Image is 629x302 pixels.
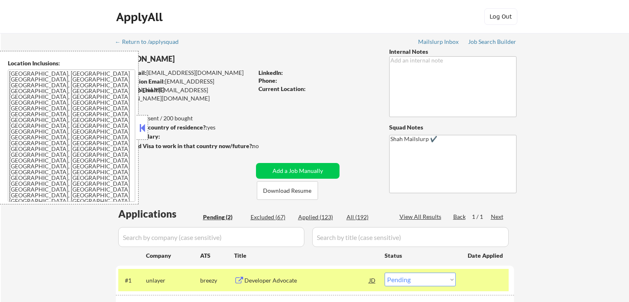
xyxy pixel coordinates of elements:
div: #1 [125,276,139,285]
div: breezy [200,276,234,285]
strong: LinkedIn: [258,69,283,76]
div: 1 / 1 [472,213,491,221]
strong: Will need Visa to work in that country now/future?: [116,142,254,149]
div: Back [453,213,466,221]
div: Status [385,248,456,263]
div: Mailslurp Inbox [418,39,459,45]
button: Log Out [484,8,517,25]
a: ← Return to /applysquad [115,38,187,47]
div: unlayer [146,276,200,285]
div: ← Return to /applysquad [115,39,187,45]
strong: Can work in country of residence?: [115,124,207,131]
div: Internal Notes [389,48,517,56]
div: Squad Notes [389,123,517,132]
div: Title [234,252,377,260]
button: Download Resume [257,181,318,200]
div: no [252,142,276,150]
strong: Phone: [258,77,277,84]
div: Developer Advocate [244,276,369,285]
div: Location Inclusions: [8,59,135,67]
a: Job Search Builder [468,38,517,47]
div: [PERSON_NAME] [116,54,286,64]
div: Pending (2) [203,213,244,221]
div: View All Results [399,213,444,221]
div: All (192) [347,213,388,221]
div: Applications [118,209,200,219]
div: Date Applied [468,252,504,260]
input: Search by title (case sensitive) [312,227,509,247]
div: Job Search Builder [468,39,517,45]
div: yes [115,123,251,132]
button: Add a Job Manually [256,163,340,179]
div: [EMAIL_ADDRESS][DOMAIN_NAME] [116,77,253,93]
strong: Current Location: [258,85,306,92]
div: JD [368,273,377,288]
div: [EMAIL_ADDRESS][DOMAIN_NAME] [116,69,253,77]
div: [EMAIL_ADDRESS][PERSON_NAME][DOMAIN_NAME] [116,86,253,102]
div: Company [146,252,200,260]
input: Search by company (case sensitive) [118,227,304,247]
div: ATS [200,252,234,260]
div: Next [491,213,504,221]
div: 123 sent / 200 bought [115,114,253,122]
div: ApplyAll [116,10,165,24]
div: Excluded (67) [251,213,292,221]
div: Applied (123) [298,213,340,221]
a: Mailslurp Inbox [418,38,459,47]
